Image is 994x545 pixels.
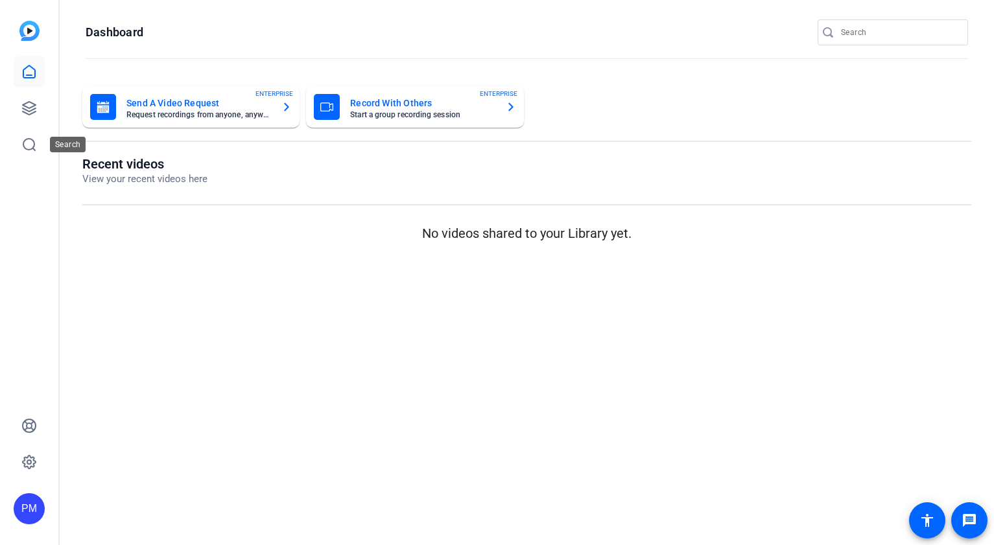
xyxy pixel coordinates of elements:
[919,513,935,528] mat-icon: accessibility
[14,493,45,524] div: PM
[82,156,207,172] h1: Recent videos
[306,86,523,128] button: Record With OthersStart a group recording sessionENTERPRISE
[82,86,300,128] button: Send A Video RequestRequest recordings from anyone, anywhereENTERPRISE
[82,172,207,187] p: View your recent videos here
[19,21,40,41] img: blue-gradient.svg
[126,111,271,119] mat-card-subtitle: Request recordings from anyone, anywhere
[350,95,495,111] mat-card-title: Record With Others
[962,513,977,528] mat-icon: message
[350,111,495,119] mat-card-subtitle: Start a group recording session
[50,137,86,152] div: Search
[82,224,971,243] p: No videos shared to your Library yet.
[126,95,271,111] mat-card-title: Send A Video Request
[86,25,143,40] h1: Dashboard
[255,89,293,99] span: ENTERPRISE
[480,89,517,99] span: ENTERPRISE
[841,25,958,40] input: Search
